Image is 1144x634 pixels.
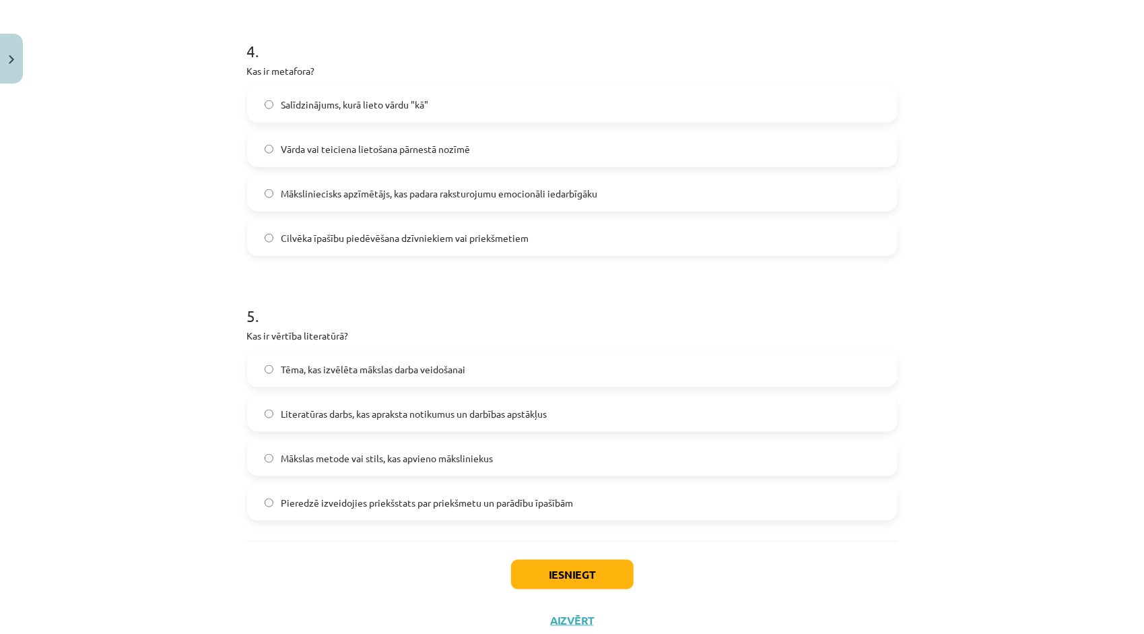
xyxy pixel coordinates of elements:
[265,365,273,374] input: Tēma, kas izvēlēta mākslas darba veidošanai
[281,231,529,245] span: Cilvēka īpašību piedēvēšana dzīvniekiem vai priekšmetiem
[265,189,273,198] input: Māksliniecisks apzīmētājs, kas padara raksturojumu emocionāli iedarbīgāku
[265,410,273,418] input: Literatūras darbs, kas apraksta notikumus un darbības apstākļus
[265,499,273,507] input: Pieredzē izveidojies priekšstats par priekšmetu un parādību īpašībām
[265,145,273,154] input: Vārda vai teiciena lietošana pārnestā nozīmē
[281,451,494,466] span: Mākslas metode vai stils, kas apvieno māksliniekus
[281,187,598,201] span: Māksliniecisks apzīmētājs, kas padara raksturojumu emocionāli iedarbīgāku
[547,614,598,627] button: Aizvērt
[265,100,273,109] input: Salīdzinājums, kurā lieto vārdu "kā"
[247,329,898,343] p: Kas ir vērtība literatūrā?
[247,283,898,325] h1: 5 .
[265,454,273,463] input: Mākslas metode vai stils, kas apvieno māksliniekus
[281,496,574,510] span: Pieredzē izveidojies priekšstats par priekšmetu un parādību īpašībām
[247,64,898,78] p: Kas ir metafora?
[281,142,471,156] span: Vārda vai teiciena lietošana pārnestā nozīmē
[247,18,898,60] h1: 4 .
[281,98,429,112] span: Salīdzinājums, kurā lieto vārdu "kā"
[511,560,634,590] button: Iesniegt
[265,234,273,243] input: Cilvēka īpašību piedēvēšana dzīvniekiem vai priekšmetiem
[281,362,466,377] span: Tēma, kas izvēlēta mākslas darba veidošanai
[9,55,14,64] img: icon-close-lesson-0947bae3869378f0d4975bcd49f059093ad1ed9edebbc8119c70593378902aed.svg
[281,407,547,421] span: Literatūras darbs, kas apraksta notikumus un darbības apstākļus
